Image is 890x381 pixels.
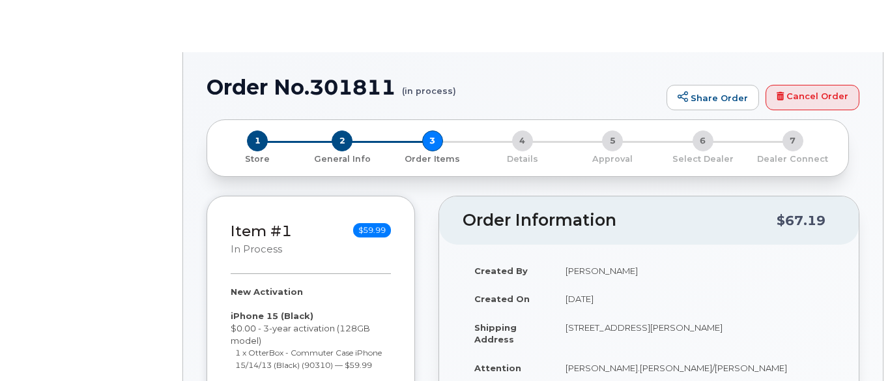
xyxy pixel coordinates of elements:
[766,85,859,111] a: Cancel Order
[218,151,297,165] a: 1 Store
[474,266,528,276] strong: Created By
[474,294,530,304] strong: Created On
[297,151,387,165] a: 2 General Info
[402,76,456,96] small: (in process)
[231,222,292,240] a: Item #1
[667,85,759,111] a: Share Order
[207,76,660,99] h1: Order No.301811
[554,313,835,354] td: [STREET_ADDRESS][PERSON_NAME]
[231,243,282,255] small: in process
[231,286,303,297] strong: New Activation
[231,311,313,321] strong: iPhone 15 (Black)
[332,130,352,151] span: 2
[554,256,835,285] td: [PERSON_NAME]
[474,322,517,345] strong: Shipping Address
[302,153,382,165] p: General Info
[554,284,835,313] td: [DATE]
[235,348,382,370] small: 1 x OtterBox - Commuter Case iPhone 15/14/13 (Black) (90310) — $59.99
[247,130,268,151] span: 1
[474,363,521,373] strong: Attention
[777,208,825,233] div: $67.19
[353,223,391,237] span: $59.99
[463,211,777,230] h2: Order Information
[223,153,292,165] p: Store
